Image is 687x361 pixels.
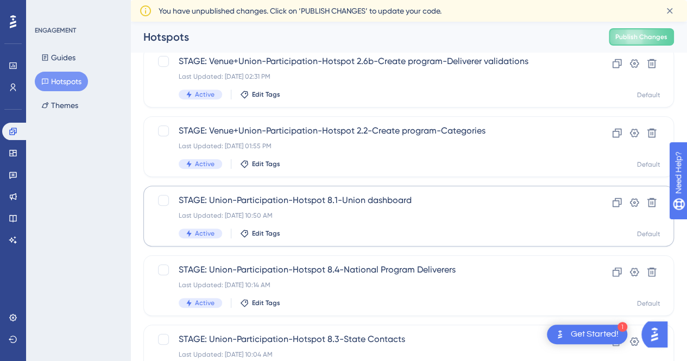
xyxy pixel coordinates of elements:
[35,72,88,91] button: Hotspots
[195,299,215,307] span: Active
[252,90,280,99] span: Edit Tags
[35,26,76,35] div: ENGAGEMENT
[179,263,552,276] span: STAGE: Union-Participation-Hotspot 8.4-National Program Deliverers
[240,90,280,99] button: Edit Tags
[252,299,280,307] span: Edit Tags
[637,160,660,169] div: Default
[179,333,552,346] span: STAGE: Union-Participation-Hotspot 8.3-State Contacts
[252,160,280,168] span: Edit Tags
[240,299,280,307] button: Edit Tags
[179,124,552,137] span: STAGE: Venue+Union-Participation-Hotspot 2.2-Create program-Categories
[143,29,582,45] div: Hotspots
[179,194,552,207] span: STAGE: Union-Participation-Hotspot 8.1-Union dashboard
[179,281,552,289] div: Last Updated: [DATE] 10:14 AM
[159,4,442,17] span: You have unpublished changes. Click on ‘PUBLISH CHANGES’ to update your code.
[617,322,627,332] div: 1
[609,28,674,46] button: Publish Changes
[252,229,280,238] span: Edit Tags
[641,318,674,351] iframe: UserGuiding AI Assistant Launcher
[35,96,85,115] button: Themes
[240,160,280,168] button: Edit Tags
[179,211,552,220] div: Last Updated: [DATE] 10:50 AM
[637,91,660,99] div: Default
[240,229,280,238] button: Edit Tags
[547,325,627,344] div: Open Get Started! checklist, remaining modules: 1
[179,350,552,359] div: Last Updated: [DATE] 10:04 AM
[553,328,566,341] img: launcher-image-alternative-text
[615,33,667,41] span: Publish Changes
[179,55,552,68] span: STAGE: Venue+Union-Participation-Hotspot 2.6b-Create program-Deliverer validations
[179,142,552,150] div: Last Updated: [DATE] 01:55 PM
[195,90,215,99] span: Active
[195,229,215,238] span: Active
[35,48,82,67] button: Guides
[571,328,619,340] div: Get Started!
[179,72,552,81] div: Last Updated: [DATE] 02:31 PM
[637,299,660,308] div: Default
[195,160,215,168] span: Active
[26,3,68,16] span: Need Help?
[637,230,660,238] div: Default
